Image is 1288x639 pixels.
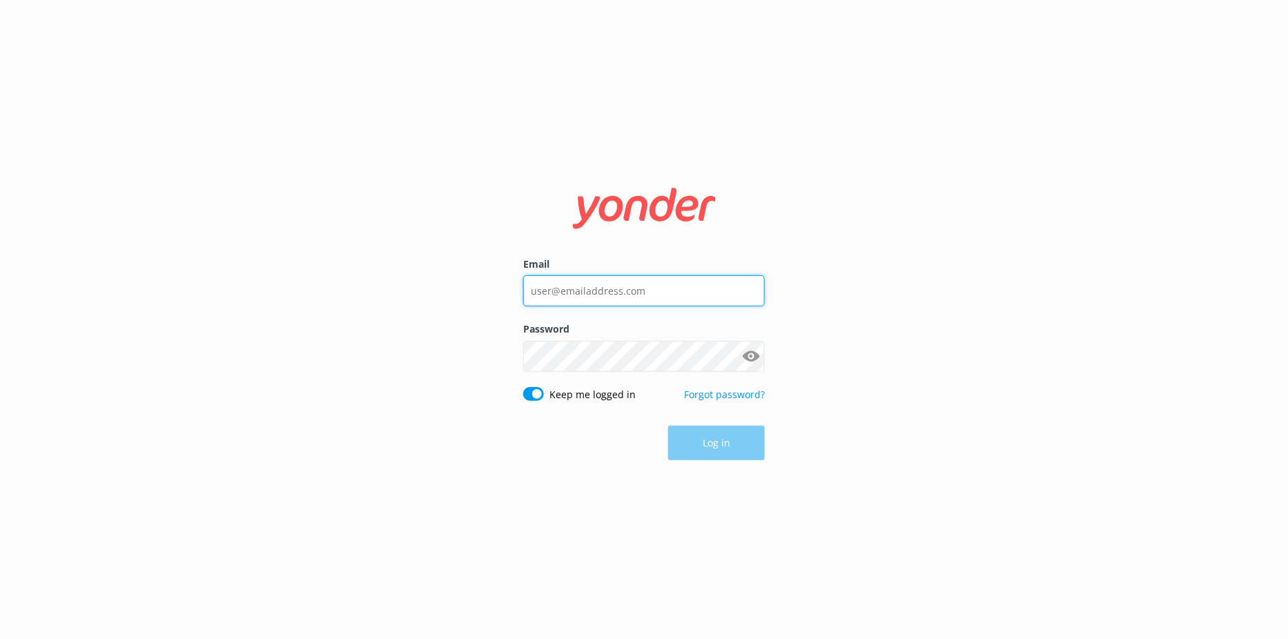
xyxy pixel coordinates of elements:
[549,387,636,402] label: Keep me logged in
[737,342,765,370] button: Show password
[684,388,765,401] a: Forgot password?
[523,322,765,337] label: Password
[523,275,765,306] input: user@emailaddress.com
[523,257,765,272] label: Email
